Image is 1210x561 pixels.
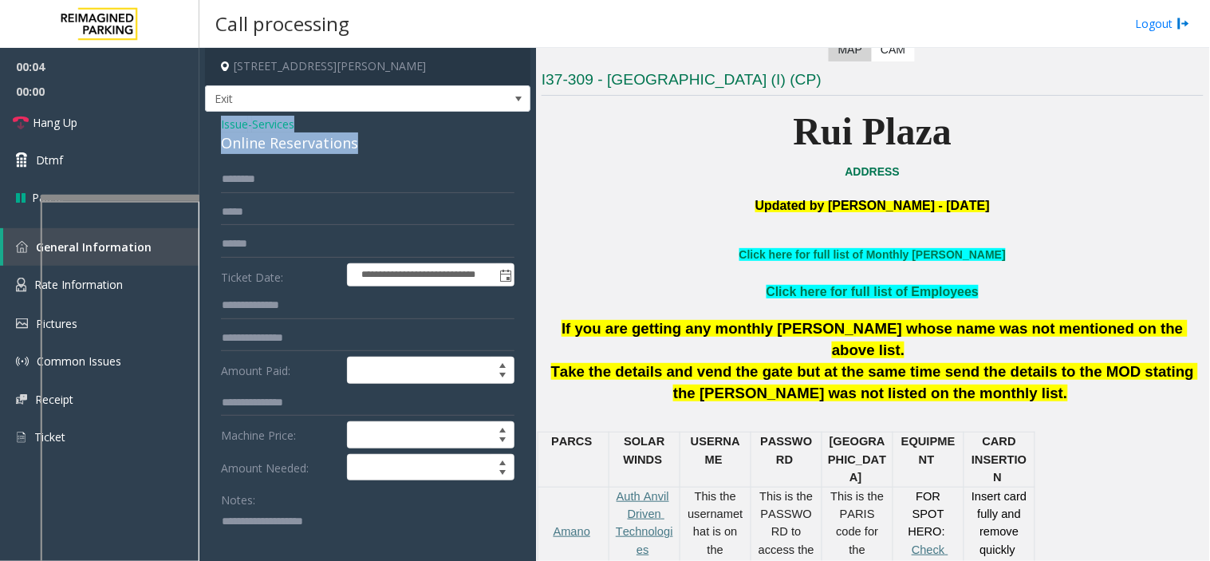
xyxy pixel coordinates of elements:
b: Rui Plaza [794,110,952,152]
span: [GEOGRAPHIC_DATA] [828,435,886,484]
img: logout [1177,15,1190,32]
label: Map [829,38,872,61]
a: General Information [3,228,199,266]
span: Common Issues [37,354,121,369]
span: Issue [221,116,248,132]
a: Click here for full list of Monthly [PERSON_NAME] [739,248,1006,261]
span: Rate Information [34,277,123,292]
span: D [785,453,794,466]
img: 'icon' [16,394,27,405]
img: 'icon' [16,430,26,444]
span: SOLAR WINDS [624,435,668,465]
a: ADDRESS [845,165,900,178]
span: Increase value [491,455,514,468]
span: Ticket [34,429,65,444]
span: CARD INSERTION [972,435,1027,484]
span: Exit [206,86,465,112]
span: Pictures [36,316,77,331]
span: Increase value [491,422,514,435]
label: CAM [871,38,915,61]
span: Updated by [PERSON_NAME] - [DATE] [755,199,990,212]
label: Amount Paid: [217,357,343,384]
span: PASSWOR [760,435,812,465]
span: Decrease value [491,468,514,480]
img: 'icon' [16,241,28,253]
span: USERNAME [691,435,740,465]
a: Logout [1136,15,1190,32]
h3: I37-309 - [GEOGRAPHIC_DATA] (I) (CP) [542,69,1204,96]
img: 'icon' [16,355,29,368]
span: Services [252,116,294,132]
span: Insert card fully and remove quickly [972,490,1030,556]
img: 'icon' [16,318,28,329]
label: Ticket Date: [217,263,343,287]
span: EQUIPMENT [901,435,956,465]
a: Driven Technologies [616,508,673,556]
span: Increase value [491,358,514,370]
span: . [1063,385,1067,401]
a: Click here for full list of Employees [767,285,979,298]
label: Machine Price: [217,421,343,448]
span: Dtmf [36,152,63,168]
span: PARCS [551,435,592,448]
div: Online Reservations [221,132,514,154]
span: If you are getting any monthly [PERSON_NAME] whose name was not mentioned on the above list. [562,320,1188,358]
span: Toggle popup [496,264,514,286]
span: Receipt [35,392,73,407]
label: Amount Needed: [217,454,343,481]
span: Decrease value [491,370,514,383]
span: General Information [36,239,152,255]
span: Pause [32,189,64,206]
a: Amano [554,525,590,538]
span: Hang Up [33,114,77,131]
img: 'icon' [16,278,26,292]
span: Decrease value [491,435,514,448]
span: - [248,117,294,132]
label: Notes: [221,486,255,508]
span: This the username [688,490,739,520]
h3: Call processing [207,4,357,43]
span: Take the details and vend the gate but at the same time send the details to the MOD stating the [... [551,363,1199,401]
h4: [STREET_ADDRESS][PERSON_NAME] [205,48,530,85]
a: Auth Anvil [617,490,669,503]
span: FOR SPOT HERO: [908,490,948,539]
